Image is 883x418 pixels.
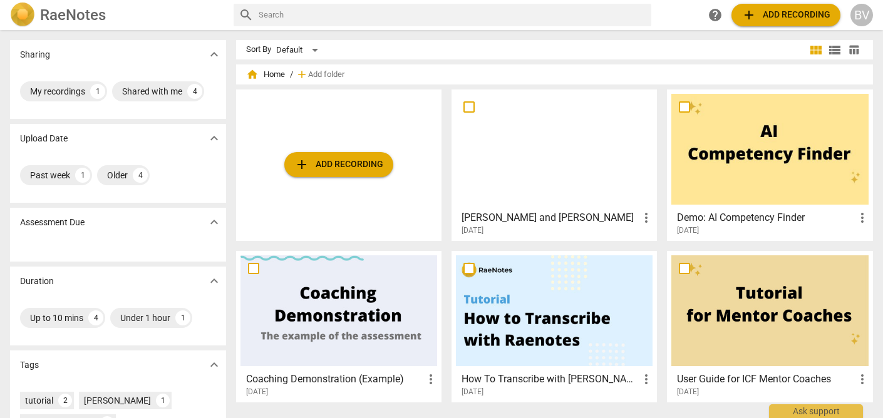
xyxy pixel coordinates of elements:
span: Home [246,68,285,81]
span: expand_more [207,357,222,372]
div: Under 1 hour [120,312,170,324]
span: expand_more [207,131,222,146]
span: more_vert [639,210,654,225]
span: [DATE] [462,387,483,397]
span: search [239,8,254,23]
span: help [708,8,723,23]
div: Past week [30,169,70,181]
button: Table view [844,41,863,59]
a: User Guide for ICF Mentor Coaches[DATE] [671,255,868,397]
span: more_vert [423,372,438,387]
span: [DATE] [246,387,268,397]
span: Add recording [741,8,830,23]
span: more_vert [855,210,870,225]
span: Add folder [308,70,344,79]
a: Demo: AI Competency Finder[DATE] [671,94,868,235]
div: 1 [75,168,90,183]
span: more_vert [639,372,654,387]
button: Show more [205,129,224,148]
span: view_module [808,43,824,58]
button: List view [825,41,844,59]
span: view_list [827,43,842,58]
div: 1 [175,310,190,325]
h3: User Guide for ICF Mentor Coaches [677,372,854,387]
a: Coaching Demonstration (Example)[DATE] [240,255,437,397]
span: add [296,68,308,81]
div: 1 [90,84,105,99]
div: 2 [58,394,72,407]
div: My recordings [30,85,85,98]
button: BV [850,4,873,26]
h3: Demo: AI Competency Finder [677,210,854,225]
span: more_vert [855,372,870,387]
button: Upload [731,4,840,26]
h3: Coaching Demonstration (Example) [246,372,423,387]
div: Sort By [246,45,271,54]
input: Search [259,5,647,25]
h2: RaeNotes [40,6,106,24]
span: table_chart [848,44,860,56]
button: Show more [205,213,224,232]
span: [DATE] [677,387,699,397]
p: Upload Date [20,132,68,145]
span: expand_more [207,215,222,230]
span: [DATE] [462,225,483,236]
span: Add recording [294,157,383,172]
span: expand_more [207,273,222,288]
p: Sharing [20,48,50,61]
div: [PERSON_NAME] [84,394,151,407]
div: Older [107,169,128,181]
span: add [741,8,756,23]
a: How To Transcribe with [PERSON_NAME][DATE] [456,255,653,397]
div: tutorial [25,394,53,407]
button: Tile view [807,41,825,59]
button: Show more [205,355,224,374]
p: Tags [20,359,39,372]
h3: How To Transcribe with RaeNotes [462,372,639,387]
span: home [246,68,259,81]
div: 4 [187,84,202,99]
p: Assessment Due [20,216,85,229]
button: Show more [205,272,224,290]
div: Up to 10 mins [30,312,83,324]
a: Help [704,4,726,26]
a: LogoRaeNotes [10,3,224,28]
div: 1 [156,394,170,407]
div: Default [276,40,323,60]
button: Upload [284,152,393,177]
button: Show more [205,45,224,64]
div: 4 [133,168,148,183]
h3: Jasmin Gaytan and Beca Velázquez-Publes [462,210,639,225]
div: 4 [88,310,103,325]
div: Ask support [769,404,863,418]
span: add [294,157,309,172]
a: [PERSON_NAME] and [PERSON_NAME][DATE] [456,94,653,235]
span: [DATE] [677,225,699,236]
div: Shared with me [122,85,182,98]
span: expand_more [207,47,222,62]
img: Logo [10,3,35,28]
p: Duration [20,275,54,288]
span: / [290,70,293,79]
